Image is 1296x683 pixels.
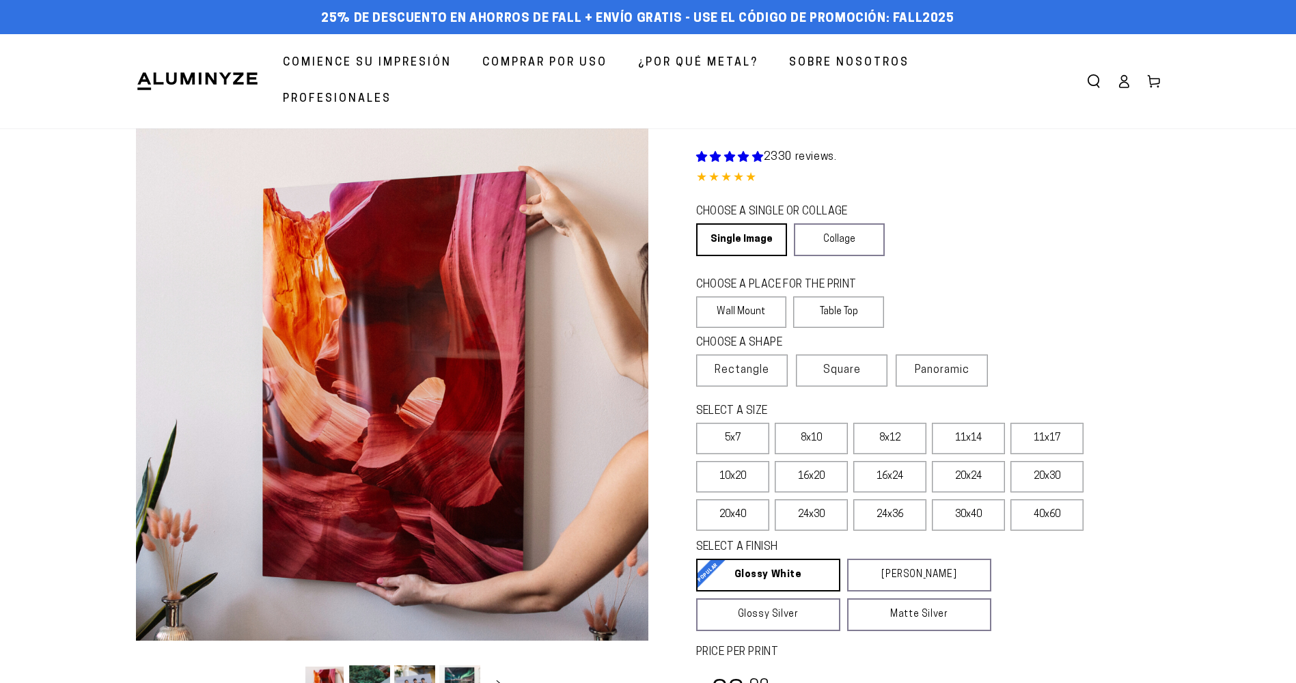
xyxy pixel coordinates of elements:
[482,53,607,73] span: Comprar por uso
[932,423,1005,454] label: 11x14
[789,53,909,73] span: Sobre nosotros
[793,296,884,328] label: Table Top
[715,362,769,378] span: Rectangle
[321,12,954,27] span: 25% de descuento en ahorros de FALL + envío gratis - Use el código de promoción: FALL2025
[1010,461,1084,492] label: 20x30
[847,598,991,631] a: Matte Silver
[779,45,920,81] a: Sobre nosotros
[696,461,769,492] label: 10x20
[932,499,1005,531] label: 30x40
[775,499,848,531] label: 24x30
[915,365,969,376] span: Panoramic
[1010,423,1084,454] label: 11x17
[932,461,1005,492] label: 20x24
[696,540,959,555] legend: SELECT A FINISH
[273,81,402,117] a: Profesionales
[283,53,452,73] span: Comience su impresión
[472,45,618,81] a: Comprar por uso
[823,362,861,378] span: Square
[136,71,259,92] img: Aluminyze
[696,169,1161,189] div: 4.85 out of 5.0 stars
[853,423,926,454] label: 8x12
[696,296,787,328] label: Wall Mount
[775,423,848,454] label: 8x10
[273,45,462,81] a: Comience su impresión
[696,335,874,351] legend: CHOOSE A SHAPE
[696,223,787,256] a: Single Image
[853,499,926,531] label: 24x36
[628,45,769,81] a: ¿Por qué metal?
[638,53,758,73] span: ¿Por qué metal?
[696,645,1161,660] label: PRICE PER PRINT
[696,499,769,531] label: 20x40
[283,89,391,109] span: Profesionales
[1079,66,1109,96] summary: Buscar en nuestro sitio
[794,223,885,256] a: Collage
[853,461,926,492] label: 16x24
[1010,499,1084,531] label: 40x60
[696,404,969,419] legend: SELECT A SIZE
[696,559,840,591] a: Glossy White
[696,598,840,631] a: Glossy Silver
[775,461,848,492] label: 16x20
[696,204,872,220] legend: CHOOSE A SINGLE OR COLLAGE
[847,559,991,591] a: [PERSON_NAME]
[696,423,769,454] label: 5x7
[696,277,872,293] legend: CHOOSE A PLACE FOR THE PRINT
